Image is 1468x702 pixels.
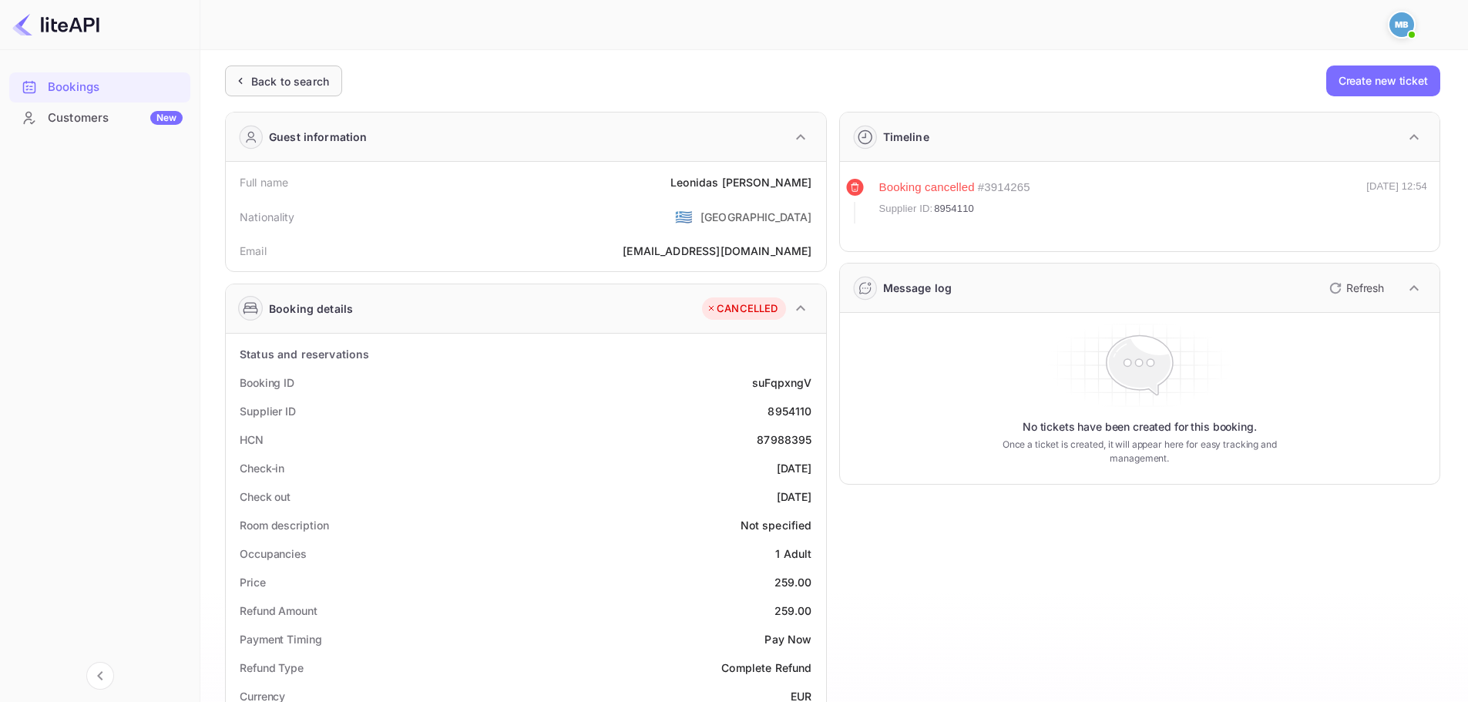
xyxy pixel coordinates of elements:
[240,574,266,590] div: Price
[240,631,322,647] div: Payment Timing
[251,73,329,89] div: Back to search
[883,280,952,296] div: Message log
[240,603,317,619] div: Refund Amount
[774,574,812,590] div: 259.00
[1326,65,1440,96] button: Create new ticket
[240,460,284,476] div: Check-in
[269,129,368,145] div: Guest information
[12,12,99,37] img: LiteAPI logo
[240,546,307,562] div: Occupancies
[9,72,190,102] div: Bookings
[675,203,693,230] span: United States
[706,301,778,317] div: CANCELLED
[48,79,183,96] div: Bookings
[269,301,353,317] div: Booking details
[764,631,811,647] div: Pay Now
[623,243,811,259] div: [EMAIL_ADDRESS][DOMAIN_NAME]
[1320,276,1390,301] button: Refresh
[883,129,929,145] div: Timeline
[240,375,294,391] div: Booking ID
[777,489,812,505] div: [DATE]
[240,489,291,505] div: Check out
[879,201,933,217] span: Supplier ID:
[9,72,190,101] a: Bookings
[741,517,812,533] div: Not specified
[48,109,183,127] div: Customers
[1366,179,1427,223] div: [DATE] 12:54
[1346,280,1384,296] p: Refresh
[757,432,811,448] div: 87988395
[775,546,811,562] div: 1 Adult
[700,209,812,225] div: [GEOGRAPHIC_DATA]
[768,403,811,419] div: 8954110
[240,660,304,676] div: Refund Type
[978,179,1030,196] div: # 3914265
[1023,419,1257,435] p: No tickets have been created for this booking.
[752,375,811,391] div: suFqpxngV
[86,662,114,690] button: Collapse navigation
[670,174,811,190] div: Leonidas [PERSON_NAME]
[240,243,267,259] div: Email
[240,174,288,190] div: Full name
[240,517,328,533] div: Room description
[240,209,295,225] div: Nationality
[777,460,812,476] div: [DATE]
[150,111,183,125] div: New
[240,346,369,362] div: Status and reservations
[721,660,811,676] div: Complete Refund
[9,103,190,132] a: CustomersNew
[978,438,1301,465] p: Once a ticket is created, it will appear here for easy tracking and management.
[9,103,190,133] div: CustomersNew
[240,432,264,448] div: HCN
[774,603,812,619] div: 259.00
[1389,12,1414,37] img: Mohcine Belkhir
[934,201,974,217] span: 8954110
[240,403,296,419] div: Supplier ID
[879,179,975,196] div: Booking cancelled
